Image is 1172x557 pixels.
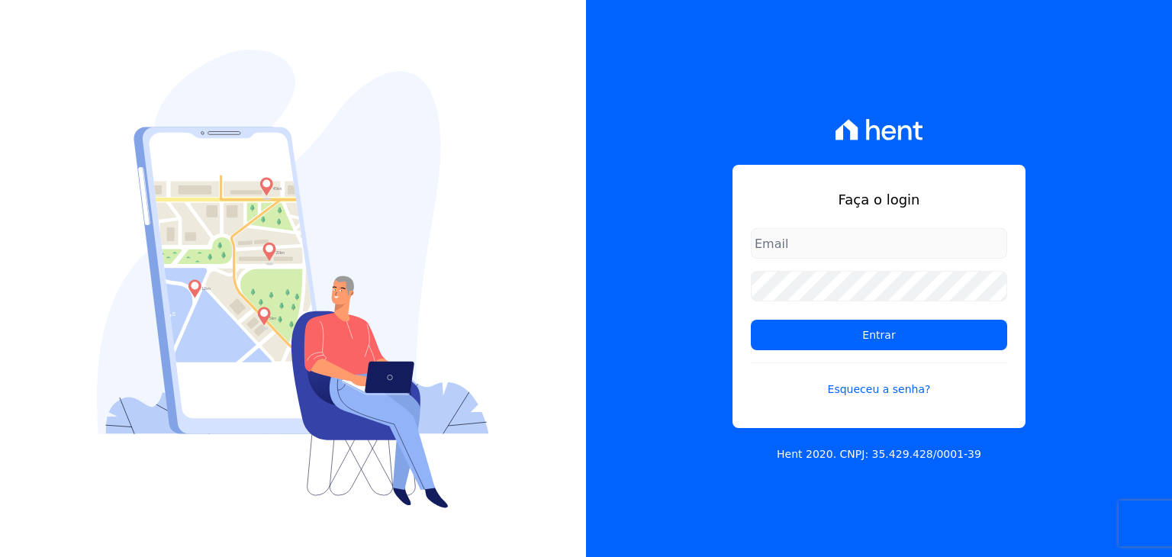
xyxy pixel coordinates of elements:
[751,228,1007,259] input: Email
[751,189,1007,210] h1: Faça o login
[751,320,1007,350] input: Entrar
[751,362,1007,398] a: Esqueceu a senha?
[97,50,489,508] img: Login
[777,446,981,462] p: Hent 2020. CNPJ: 35.429.428/0001-39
